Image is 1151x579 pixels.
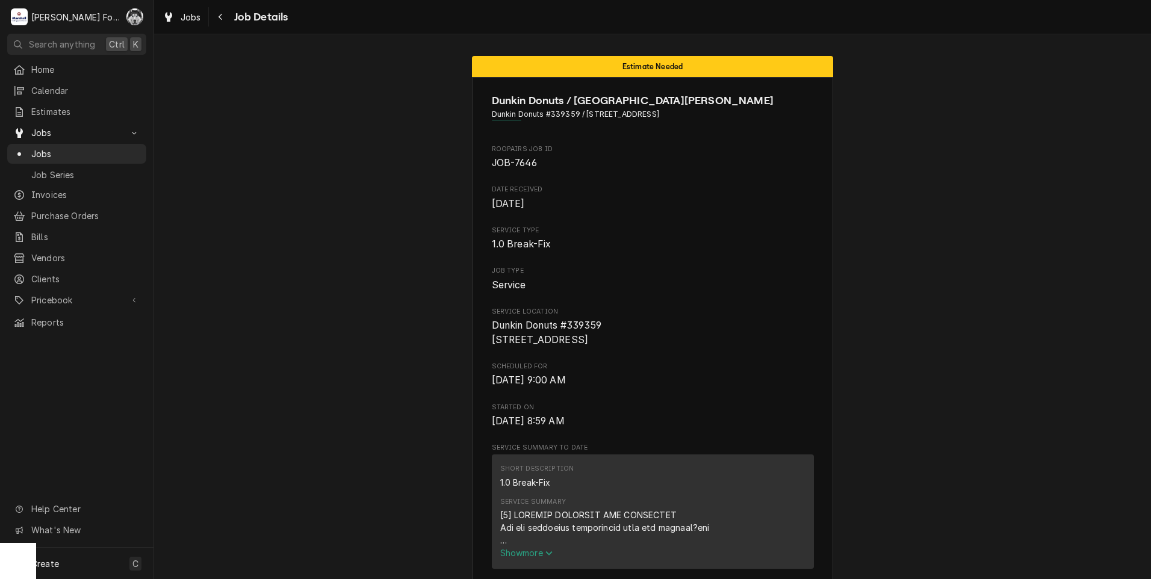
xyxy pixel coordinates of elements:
[181,11,201,23] span: Jobs
[31,316,140,329] span: Reports
[7,248,146,268] a: Vendors
[492,238,551,250] span: 1.0 Break-Fix
[500,497,566,507] div: Service Summary
[492,93,814,129] div: Client Information
[500,464,574,474] div: Short Description
[31,252,140,264] span: Vendors
[29,38,95,51] span: Search anything
[7,81,146,101] a: Calendar
[492,226,814,235] span: Service Type
[31,231,140,243] span: Bills
[31,273,140,285] span: Clients
[492,109,814,120] span: Address
[7,290,146,310] a: Go to Pricebook
[31,503,139,515] span: Help Center
[500,476,551,489] div: 1.0 Break-Fix
[31,294,122,306] span: Pricebook
[126,8,143,25] div: C(
[622,63,683,70] span: Estimate Needed
[31,63,140,76] span: Home
[492,403,814,412] span: Started On
[109,38,125,51] span: Ctrl
[7,499,146,519] a: Go to Help Center
[7,227,146,247] a: Bills
[31,126,122,139] span: Jobs
[7,312,146,332] a: Reports
[7,102,146,122] a: Estimates
[31,11,120,23] div: [PERSON_NAME] Food Equipment Service
[492,414,814,429] span: Started On
[7,60,146,79] a: Home
[31,559,59,569] span: Create
[492,307,814,347] div: Service Location
[492,318,814,347] span: Service Location
[492,185,814,194] span: Date Received
[492,415,565,427] span: [DATE] 8:59 AM
[7,520,146,540] a: Go to What's New
[31,188,140,201] span: Invoices
[7,185,146,205] a: Invoices
[500,548,553,558] span: Show more
[7,269,146,289] a: Clients
[492,362,814,388] div: Scheduled For
[158,7,206,27] a: Jobs
[492,226,814,252] div: Service Type
[31,209,140,222] span: Purchase Orders
[31,169,140,181] span: Job Series
[492,443,814,453] span: Service Summary To Date
[492,156,814,170] span: Roopairs Job ID
[472,56,833,77] div: Status
[500,546,762,559] button: Showmore
[492,320,601,345] span: Dunkin Donuts #339359 [STREET_ADDRESS]
[492,374,566,386] span: [DATE] 9:00 AM
[492,197,814,211] span: Date Received
[492,279,526,291] span: Service
[500,509,762,546] div: [5] LOREMIP DOLORSIT AME CONSECTET Adi eli seddoeius temporincid utla etd magnaal?eni Admi venia ...
[492,373,814,388] span: Scheduled For
[126,8,143,25] div: Chris Murphy (103)'s Avatar
[492,278,814,293] span: Job Type
[492,403,814,429] div: Started On
[492,266,814,276] span: Job Type
[31,84,140,97] span: Calendar
[7,123,146,143] a: Go to Jobs
[211,7,231,26] button: Navigate back
[492,266,814,292] div: Job Type
[492,454,814,574] div: Service Summary
[31,524,139,536] span: What's New
[231,9,288,25] span: Job Details
[31,105,140,118] span: Estimates
[492,198,525,209] span: [DATE]
[492,307,814,317] span: Service Location
[11,8,28,25] div: Marshall Food Equipment Service's Avatar
[492,185,814,211] div: Date Received
[492,144,814,170] div: Roopairs Job ID
[492,443,814,574] div: Service Summary To Date
[7,206,146,226] a: Purchase Orders
[492,144,814,154] span: Roopairs Job ID
[492,93,814,109] span: Name
[7,144,146,164] a: Jobs
[7,165,146,185] a: Job Series
[7,34,146,55] button: Search anythingCtrlK
[31,147,140,160] span: Jobs
[492,362,814,371] span: Scheduled For
[133,38,138,51] span: K
[492,157,537,169] span: JOB-7646
[132,557,138,570] span: C
[11,8,28,25] div: M
[492,237,814,252] span: Service Type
